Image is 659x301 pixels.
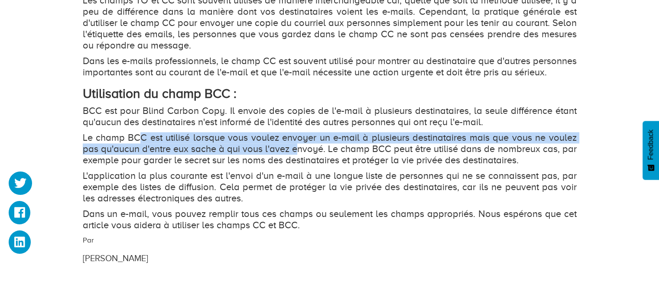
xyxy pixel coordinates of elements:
div: Par [76,235,499,265]
p: L'application la plus courante est l'envoi d'un e-mail à une longue liste de personnes qui ne se ... [83,170,577,204]
strong: Utilisation du champ BCC : [83,86,237,101]
button: Feedback - Afficher l’enquête [643,121,659,180]
p: Dans un e-mail, vous pouvez remplir tous ces champs ou seulement les champs appropriés. Nous espé... [83,208,577,231]
h3: [PERSON_NAME] [83,253,492,263]
p: Dans les e-mails professionnels, le champ CC est souvent utilisé pour montrer au destinataire que... [83,55,577,78]
p: BCC est pour Blind Carbon Copy. Il envoie des copies de l'e-mail à plusieurs destinataires, la se... [83,105,577,128]
p: Le champ BCC est utilisé lorsque vous voulez envoyer un e-mail à plusieurs destinataires mais que... [83,132,577,166]
span: Feedback [647,129,655,160]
